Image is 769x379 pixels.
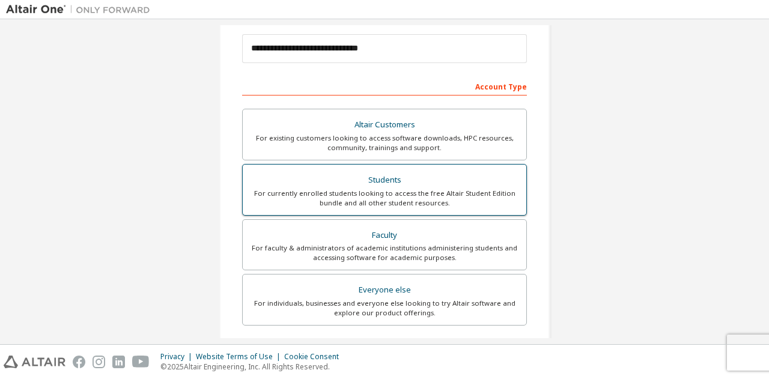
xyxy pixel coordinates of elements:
[250,133,519,153] div: For existing customers looking to access software downloads, HPC resources, community, trainings ...
[250,299,519,318] div: For individuals, businesses and everyone else looking to try Altair software and explore our prod...
[250,172,519,189] div: Students
[73,356,85,368] img: facebook.svg
[6,4,156,16] img: Altair One
[4,356,65,368] img: altair_logo.svg
[112,356,125,368] img: linkedin.svg
[250,117,519,133] div: Altair Customers
[250,227,519,244] div: Faculty
[284,352,346,362] div: Cookie Consent
[250,189,519,208] div: For currently enrolled students looking to access the free Altair Student Edition bundle and all ...
[160,362,346,372] p: © 2025 Altair Engineering, Inc. All Rights Reserved.
[93,356,105,368] img: instagram.svg
[242,76,527,96] div: Account Type
[160,352,196,362] div: Privacy
[250,243,519,262] div: For faculty & administrators of academic institutions administering students and accessing softwa...
[250,282,519,299] div: Everyone else
[132,356,150,368] img: youtube.svg
[196,352,284,362] div: Website Terms of Use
